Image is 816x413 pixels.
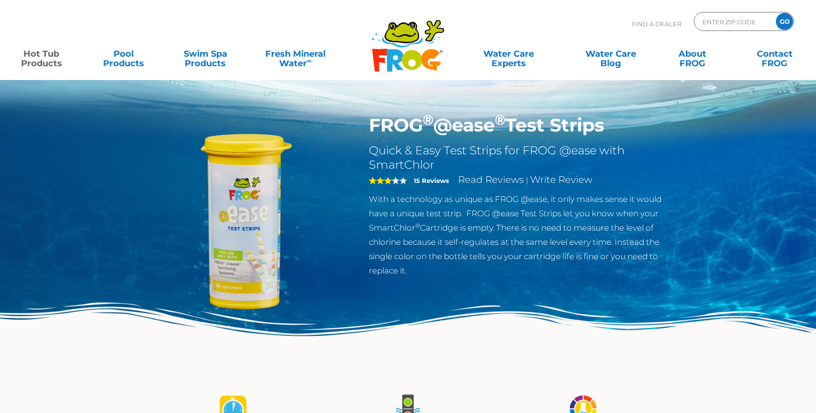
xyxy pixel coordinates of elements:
[136,114,355,332] img: FROG-@ease-TS-Bottle.png
[526,176,528,185] span: |
[632,12,681,36] p: Find A Dealer
[423,111,433,128] sup: ®
[701,15,766,29] input: Zip Code Form
[743,44,806,63] a: ContactFROG
[255,44,335,63] a: Fresh MineralWater∞
[307,57,312,64] sup: ∞
[530,174,592,185] a: Write Review
[174,44,238,63] a: Swim SpaProducts
[776,13,793,30] input: GO
[661,44,725,63] a: AboutFROG
[10,44,73,63] a: Hot TubProducts
[369,143,680,172] h2: Quick & Easy Test Strips for FROG @ease with SmartChlor
[579,44,643,63] a: Water CareBlog
[369,114,680,136] h1: FROG @ease Test Strips
[369,192,680,278] p: With a technology as unique as FROG @ease, it only makes sense it would have a unique test strip....
[369,177,392,184] span: 3
[92,44,156,63] a: PoolProducts
[414,177,449,184] strong: 15 Reviews
[415,222,420,229] sup: ®
[458,174,524,185] a: Read Reviews
[457,44,561,63] a: Water CareExperts
[495,111,505,128] sup: ®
